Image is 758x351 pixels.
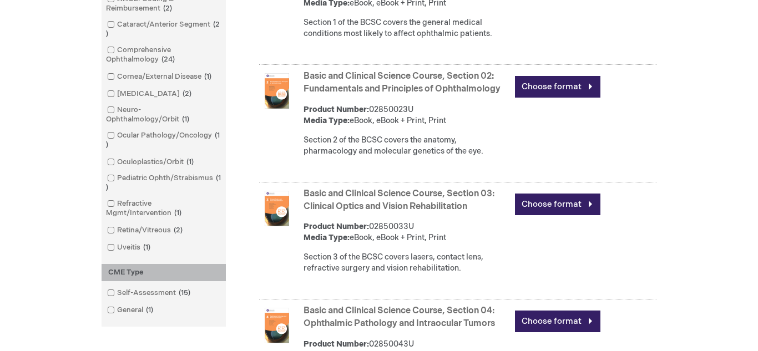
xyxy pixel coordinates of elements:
[304,252,509,274] div: Section 3 of the BCSC covers lasers, contact lens, refractive surgery and vision rehabilitation.
[104,45,223,65] a: Comprehensive Ophthalmology24
[184,157,196,166] span: 1
[159,55,178,64] span: 24
[104,72,216,82] a: Cornea/External Disease1
[106,20,220,38] span: 2
[106,174,221,192] span: 1
[180,89,194,98] span: 2
[259,308,295,343] img: Basic and Clinical Science Course, Section 04: Ophthalmic Pathology and Intraocular Tumors
[104,105,223,125] a: Neuro-Ophthalmology/Orbit1
[304,339,369,349] strong: Product Number:
[104,242,155,253] a: Uveitis1
[304,233,350,242] strong: Media Type:
[160,4,175,13] span: 2
[106,131,220,149] span: 1
[304,306,495,329] a: Basic and Clinical Science Course, Section 04: Ophthalmic Pathology and Intraocular Tumors
[304,189,494,212] a: Basic and Clinical Science Course, Section 03: Clinical Optics and Vision Rehabilitation
[104,305,158,316] a: General1
[304,116,350,125] strong: Media Type:
[176,288,193,297] span: 15
[104,199,223,218] a: Refractive Mgmt/Intervention1
[304,71,501,94] a: Basic and Clinical Science Course, Section 02: Fundamentals and Principles of Ophthalmology
[104,130,223,150] a: Ocular Pathology/Oncology1
[171,226,185,235] span: 2
[140,243,153,252] span: 1
[304,104,509,126] div: 02850023U eBook, eBook + Print, Print
[304,135,509,157] div: Section 2 of the BCSC covers the anatomy, pharmacology and molecular genetics of the eye.
[179,115,192,124] span: 1
[201,72,214,81] span: 1
[515,76,600,98] a: Choose format
[104,225,187,236] a: Retina/Vitreous2
[304,17,509,39] div: Section 1 of the BCSC covers the general medical conditions most likely to affect ophthalmic pati...
[143,306,156,314] span: 1
[515,194,600,215] a: Choose format
[259,73,295,109] img: Basic and Clinical Science Course, Section 02: Fundamentals and Principles of Ophthalmology
[259,191,295,226] img: Basic and Clinical Science Course, Section 03: Clinical Optics and Vision Rehabilitation
[104,288,195,298] a: Self-Assessment15
[171,208,184,217] span: 1
[104,173,223,193] a: Pediatric Ophth/Strabismus1
[104,89,196,99] a: [MEDICAL_DATA]2
[304,222,369,231] strong: Product Number:
[515,311,600,332] a: Choose format
[102,264,226,281] div: CME Type
[304,105,369,114] strong: Product Number:
[104,19,223,39] a: Cataract/Anterior Segment2
[104,157,198,167] a: Oculoplastics/Orbit1
[304,221,509,243] div: 02850033U eBook, eBook + Print, Print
